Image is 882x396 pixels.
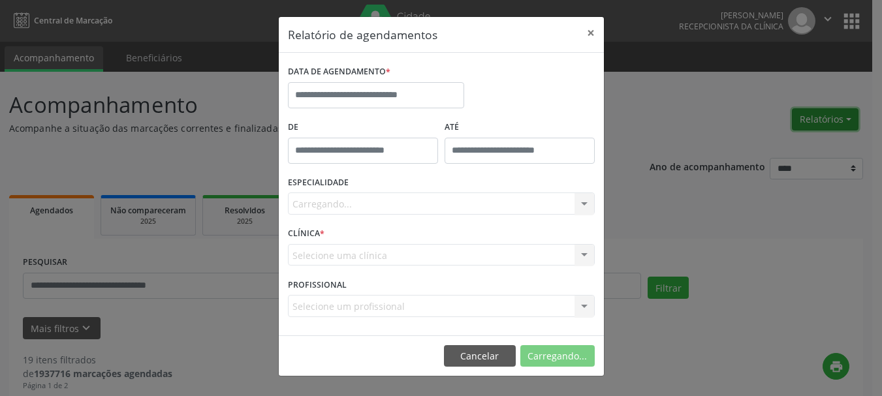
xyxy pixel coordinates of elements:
h5: Relatório de agendamentos [288,26,437,43]
button: Close [578,17,604,49]
label: De [288,117,438,138]
label: DATA DE AGENDAMENTO [288,62,390,82]
button: Carregando... [520,345,595,367]
label: ESPECIALIDADE [288,173,349,193]
label: PROFISSIONAL [288,275,347,295]
button: Cancelar [444,345,516,367]
label: CLÍNICA [288,224,324,244]
label: ATÉ [445,117,595,138]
